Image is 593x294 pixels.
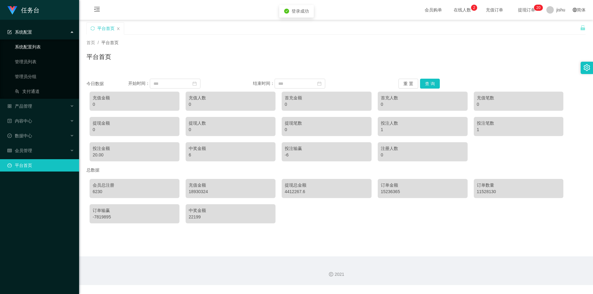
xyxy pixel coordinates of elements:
span: 产品管理 [7,104,32,109]
span: 登录成功 [292,9,309,14]
div: 0 [381,152,465,158]
span: 平台首页 [101,40,119,45]
i: 图标: calendar [317,81,322,86]
span: 系统配置 [7,30,32,35]
div: 0 [285,126,368,133]
span: 开始时间： [128,81,150,86]
i: 图标: unlock [580,25,586,31]
span: 数据中心 [7,133,32,138]
i: 图标: profile [7,119,12,123]
a: 任务台 [7,7,40,12]
span: 结束时间： [253,81,275,86]
span: 内容中心 [7,118,32,123]
div: 投注金额 [93,145,176,152]
a: 系统配置列表 [15,41,74,53]
div: 订单输赢 [93,207,176,214]
h1: 平台首页 [86,52,111,61]
div: 0 [381,101,465,108]
div: 0 [477,101,561,108]
i: 图标: check-circle-o [7,134,12,138]
div: 6230 [93,188,176,195]
span: / [98,40,99,45]
i: 图标: copyright [329,272,333,276]
a: 管理员列表 [15,56,74,68]
p: 0 [538,5,540,11]
i: 图标: setting [583,64,590,71]
i: 图标: calendar [192,81,197,86]
h1: 任务台 [21,0,40,20]
i: 图标: close [116,27,120,31]
div: 18930324 [189,188,272,195]
div: 订单数量 [477,182,561,188]
span: 会员管理 [7,148,32,153]
div: 0 [189,126,272,133]
span: 充值订单 [483,8,506,12]
div: 会员总注册 [93,182,176,188]
i: 图标: table [7,148,12,153]
div: 投注人数 [381,120,465,126]
button: 查 询 [420,79,440,89]
div: 0 [189,101,272,108]
div: 中奖金额 [189,207,272,214]
p: 2 [473,5,475,11]
a: 图标: dashboard平台首页 [7,159,74,172]
div: -6 [285,152,368,158]
i: 图标: appstore-o [7,104,12,108]
div: 提现金额 [93,120,176,126]
i: 图标: global [573,8,577,12]
div: 充值人数 [189,95,272,101]
div: 2021 [84,271,588,278]
div: 平台首页 [97,23,115,34]
div: 4412267.6 [285,188,368,195]
i: 图标: sync [90,26,95,31]
div: 今日数据 [86,81,128,87]
div: 0 [285,101,368,108]
a: 图标: usergroup-add-o支付通道 [15,85,74,97]
div: 充值金额 [93,95,176,101]
div: 0 [93,101,176,108]
span: 首页 [86,40,95,45]
div: 总数据 [86,164,586,176]
div: -7819895 [93,214,176,220]
div: 提现笔数 [285,120,368,126]
sup: 20 [534,5,543,11]
div: 充值金额 [189,182,272,188]
i: 图标: menu-fold [86,0,107,20]
div: 提现总金额 [285,182,368,188]
div: 22199 [189,214,272,220]
div: 充值笔数 [477,95,561,101]
div: 提现人数 [189,120,272,126]
div: 1 [381,126,465,133]
p: 2 [536,5,539,11]
button: 重 置 [398,79,418,89]
div: 首充金额 [285,95,368,101]
sup: 2 [471,5,477,11]
div: 15236365 [381,188,465,195]
a: 管理员分组 [15,70,74,83]
i: icon: check-circle [284,9,289,14]
div: 投注笔数 [477,120,561,126]
div: 首充人数 [381,95,465,101]
div: 0 [93,126,176,133]
span: 在线人数 [451,8,474,12]
div: 20.00 [93,152,176,158]
i: 图标: form [7,30,12,34]
div: 1 [477,126,561,133]
div: 中奖金额 [189,145,272,152]
div: 订单金额 [381,182,465,188]
div: 6 [189,152,272,158]
div: 投注输赢 [285,145,368,152]
div: 注册人数 [381,145,465,152]
div: 11528130 [477,188,561,195]
img: logo.9652507e.png [7,6,17,15]
span: 提现订单 [515,8,538,12]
